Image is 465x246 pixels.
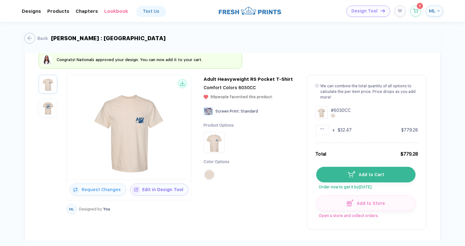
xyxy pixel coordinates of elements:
[205,133,223,152] img: Product Option
[104,8,128,14] div: LookbookToggle dropdown menu chapters
[354,201,385,206] span: Add to Store
[42,55,52,65] img: sophie
[351,8,378,14] span: Design Tool
[210,95,273,99] span: 99 people favorited this product.
[417,3,423,9] sup: 1
[348,171,355,177] img: icon
[80,187,125,192] span: Request Changes
[401,127,418,133] div: $779.28
[204,123,234,128] div: Product Options
[429,8,436,14] span: ML
[215,109,240,113] span: Screen Print :
[24,33,48,44] button: Back
[338,127,352,133] div: $32.47
[381,9,385,12] img: icon
[67,204,77,214] button: ML
[79,207,110,211] div: You
[69,207,74,211] span: ML
[426,6,443,17] button: ML
[331,107,351,113] div: # 6030CC
[355,172,384,177] span: Add to Cart
[130,184,188,195] button: iconEdit in Design Tool
[241,109,258,113] span: Standard
[204,159,234,165] div: Color Options
[42,55,202,65] button: Congrats! Nationals approved your design. You can now add it to your cart.
[57,57,202,62] span: Congrats! Nationals approved your design. You can now add it to your cart.
[419,4,420,8] span: 1
[47,8,69,14] div: ProductsToggle dropdown menu
[70,184,126,195] button: iconRequest Changes
[71,186,80,194] img: icon
[79,207,102,211] span: Designed by
[346,6,390,17] button: Design Toolicon
[316,195,416,211] button: iconAdd to Store
[316,167,416,182] button: iconAdd to Cart
[68,80,189,178] img: 7a486fca-a931-4bf4-9678-337a68baa5e8_nt_front_1746908814321.jpg
[332,127,335,133] div: x
[37,36,48,41] div: Back
[140,187,188,192] span: Edit in Design Tool
[51,35,166,41] div: [PERSON_NAME] : [GEOGRAPHIC_DATA]
[347,199,354,206] img: icon
[40,76,56,92] img: 7a486fca-a931-4bf4-9678-337a68baa5e8_nt_front_1746908814321.jpg
[137,6,166,16] a: Text Us
[204,85,256,90] span: Comfort Colors 6030CC
[204,76,293,82] div: Adult Heavyweight RS Pocket T-Shirt
[219,6,281,16] img: logo
[143,9,159,14] div: Text Us
[400,151,418,157] div: $779.28
[132,186,140,194] img: icon
[76,8,98,14] div: ChaptersToggle dropdown menu chapters
[320,83,418,100] div: We can combine the total quantity of all options to calculate the per item price. Price drops as ...
[316,211,415,218] span: Open a store and collect orders.
[22,8,41,14] div: DesignsToggle dropdown menu
[315,106,328,119] img: Design Group Summary Cell
[315,151,326,157] div: Total
[204,107,213,115] img: Screen Print
[104,8,128,14] div: Lookbook
[40,100,56,116] img: 7a486fca-a931-4bf4-9678-337a68baa5e8_nt_back_1746908814324.jpg
[316,182,415,189] span: Order now to get it by [DATE]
